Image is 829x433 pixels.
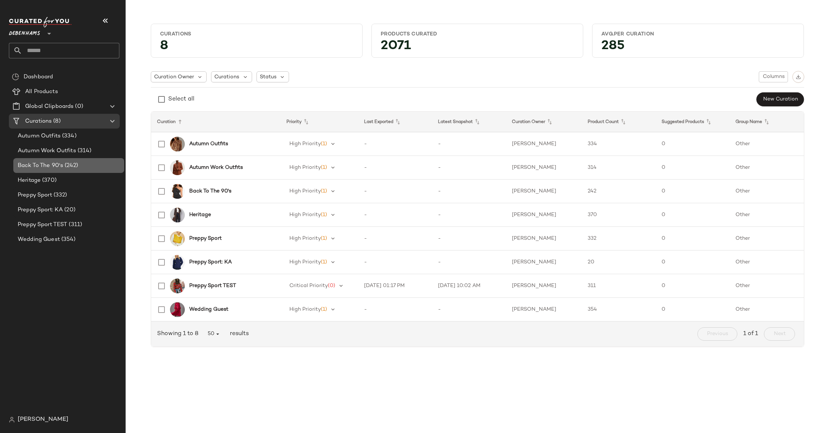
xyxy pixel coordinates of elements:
img: bww08085_floral_xl [170,137,185,151]
td: 0 [656,274,730,298]
span: High Priority [289,259,321,265]
span: Preppy Sport: KA [18,206,63,214]
b: Back To The 90's [189,187,231,195]
img: svg%3e [12,73,19,81]
th: Product Count [582,112,656,132]
td: 0 [656,132,730,156]
b: Autumn Work Outfits [189,164,243,171]
th: Curation [151,112,281,132]
td: Other [730,250,803,274]
span: Autumn Work Outfits [18,147,76,155]
td: - [432,203,506,227]
img: byy15683_chocolate_xl [170,208,185,222]
td: 311 [582,274,656,298]
span: (1) [321,165,327,170]
td: 0 [656,203,730,227]
td: Other [730,274,803,298]
span: Preppy Sport TEST [18,221,67,229]
td: 314 [582,156,656,180]
td: [DATE] 10:02 AM [432,274,506,298]
td: - [432,298,506,321]
span: High Priority [289,212,321,218]
div: Select all [168,95,194,104]
div: 2071 [375,41,580,54]
div: Products Curated [381,31,574,38]
span: (1) [321,259,327,265]
span: (242) [63,161,78,170]
span: Preppy Sport [18,191,52,200]
td: - [358,227,432,250]
div: Curations [160,31,353,38]
td: [PERSON_NAME] [506,156,582,180]
td: - [358,180,432,203]
span: (20) [63,206,75,214]
div: 285 [595,41,801,54]
th: Group Name [730,112,803,132]
td: 0 [656,250,730,274]
td: 0 [656,156,730,180]
td: - [432,132,506,156]
td: 0 [656,298,730,321]
td: Other [730,132,803,156]
span: (332) [52,191,67,200]
td: Other [730,180,803,203]
img: bkk24846_rust_xl [170,160,185,175]
span: Showing 1 to 8 [157,330,201,338]
td: 334 [582,132,656,156]
button: Columns [759,71,788,82]
span: (314) [76,147,92,155]
span: 50 [207,331,221,337]
b: Heritage [189,211,211,219]
b: Preppy Sport [189,235,222,242]
div: 8 [154,41,359,54]
span: Curations [25,117,52,126]
span: (1) [321,188,327,194]
button: 50 [201,327,227,341]
span: Back To The 90's [18,161,63,170]
b: Wedding Guest [189,306,228,313]
span: Critical Priority [289,283,328,289]
img: svg%3e [796,74,801,79]
td: [PERSON_NAME] [506,180,582,203]
span: [PERSON_NAME] [18,415,68,424]
span: (1) [321,307,327,312]
span: High Priority [289,236,321,241]
span: (8) [52,117,60,126]
td: - [432,156,506,180]
span: (311) [67,221,82,229]
td: - [358,203,432,227]
td: [PERSON_NAME] [506,250,582,274]
span: Heritage [18,176,41,185]
span: 1 of 1 [743,330,758,338]
span: results [227,330,249,338]
span: (354) [60,235,76,244]
th: Last Exported [358,112,432,132]
img: hzz23101_black_xl [170,184,185,199]
span: Curation Owner [154,73,194,81]
span: Status [260,73,276,81]
td: - [358,156,432,180]
span: Autumn Outfits [18,132,61,140]
td: [PERSON_NAME] [506,203,582,227]
td: - [432,227,506,250]
td: - [432,180,506,203]
b: Preppy Sport: KA [189,258,232,266]
td: Other [730,298,803,321]
td: Other [730,156,803,180]
td: 0 [656,180,730,203]
th: Curation Owner [506,112,582,132]
th: Suggested Products [656,112,730,132]
span: (334) [61,132,77,140]
span: High Priority [289,165,321,170]
span: High Priority [289,188,321,194]
span: New Curation [762,96,798,102]
span: (1) [321,212,327,218]
span: Debenhams [9,25,40,38]
th: Latest Snapshot [432,112,506,132]
td: [PERSON_NAME] [506,132,582,156]
td: 0 [656,227,730,250]
img: bgg27142_red_xl [170,279,185,293]
td: 370 [582,203,656,227]
b: Autumn Outfits [189,140,228,148]
span: High Priority [289,307,321,312]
